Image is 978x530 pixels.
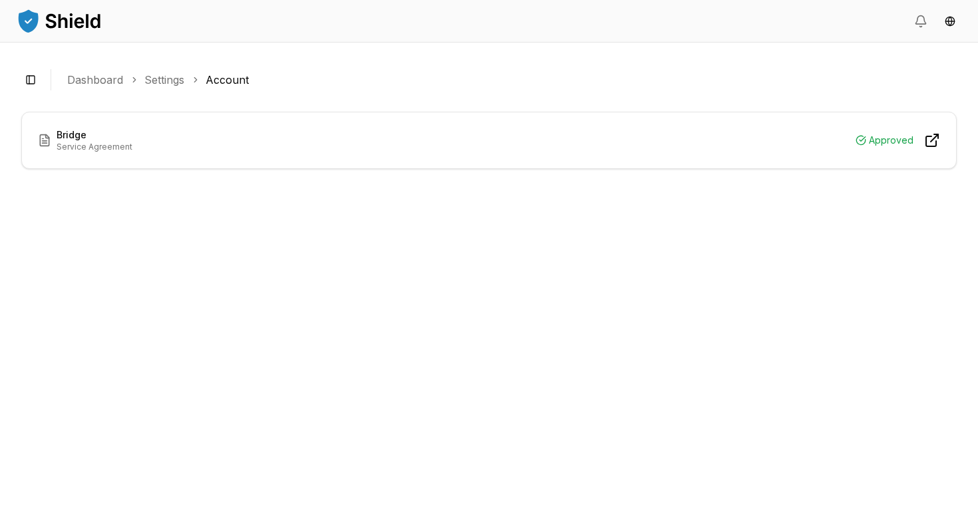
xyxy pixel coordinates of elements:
div: Approved [856,132,913,148]
p: Service Agreement [57,142,132,152]
a: Dashboard [67,72,123,88]
a: Settings [144,72,184,88]
nav: breadcrumb [67,72,946,88]
a: Account [206,72,249,88]
img: ShieldPay Logo [16,7,102,34]
h3: Bridge [57,128,132,142]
